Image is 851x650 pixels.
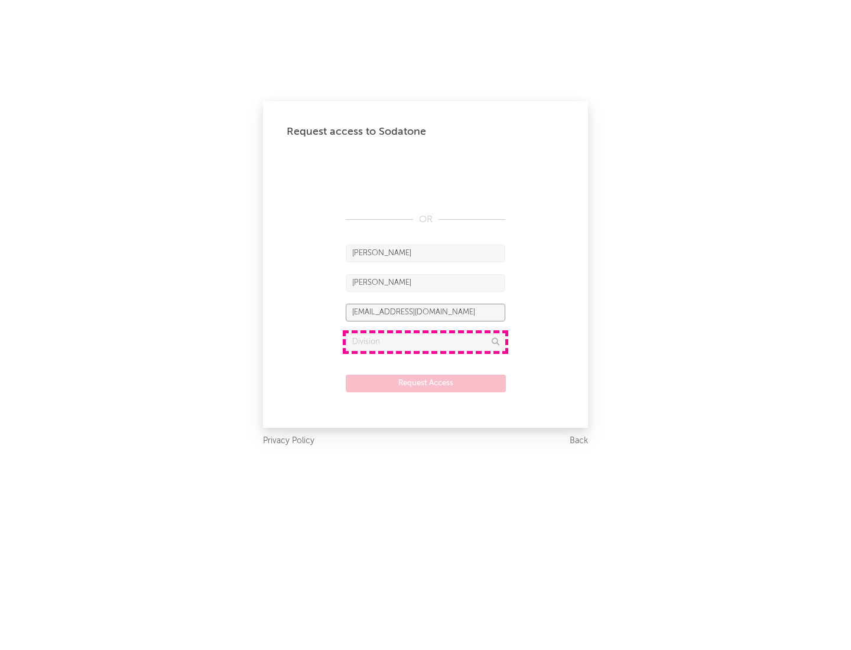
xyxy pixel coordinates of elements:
[346,274,505,292] input: Last Name
[570,434,588,448] a: Back
[346,245,505,262] input: First Name
[346,213,505,227] div: OR
[346,304,505,321] input: Email
[346,333,505,351] input: Division
[263,434,314,448] a: Privacy Policy
[346,375,506,392] button: Request Access
[287,125,564,139] div: Request access to Sodatone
